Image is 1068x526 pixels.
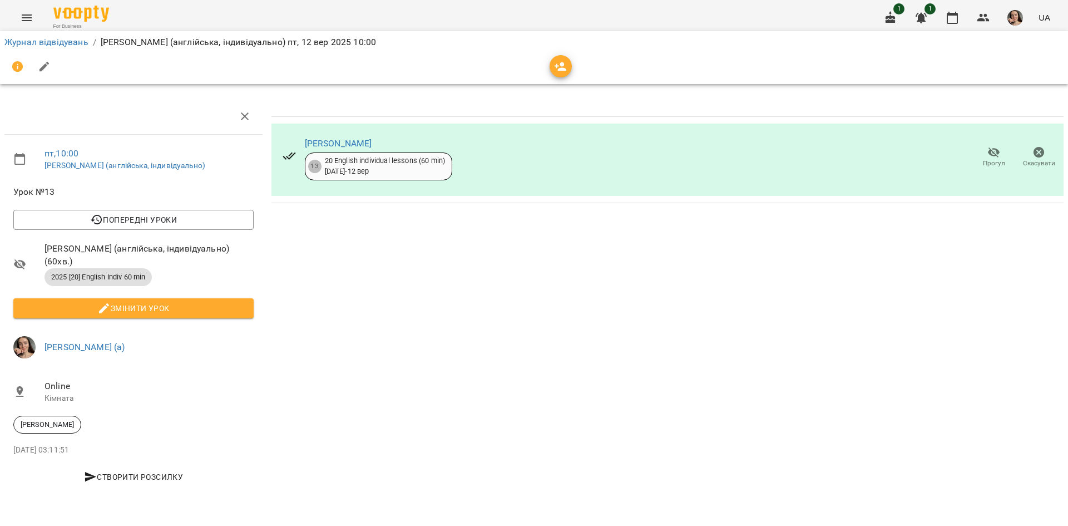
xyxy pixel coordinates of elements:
[983,159,1005,168] span: Прогул
[1016,142,1061,173] button: Скасувати
[1023,159,1055,168] span: Скасувати
[13,210,254,230] button: Попередні уроки
[53,23,109,30] span: For Business
[13,4,40,31] button: Menu
[44,242,254,268] span: [PERSON_NAME] (англійська, індивідуально) ( 60 хв. )
[893,3,904,14] span: 1
[13,298,254,318] button: Змінити урок
[93,36,96,49] li: /
[44,380,254,393] span: Online
[4,36,1064,49] nav: breadcrumb
[22,213,245,227] span: Попередні уроки
[924,3,936,14] span: 1
[13,185,254,199] span: Урок №13
[1034,7,1055,28] button: UA
[305,138,372,149] a: [PERSON_NAME]
[53,6,109,22] img: Voopty Logo
[1007,10,1023,26] img: aaa0aa5797c5ce11638e7aad685b53dd.jpeg
[101,36,376,49] p: [PERSON_NAME] (англійська, індивідуально) пт, 12 вер 2025 10:00
[13,445,254,456] p: [DATE] 03:11:51
[308,160,322,173] div: 13
[44,148,78,159] a: пт , 10:00
[44,272,152,282] span: 2025 [20] English Indiv 60 min
[18,470,249,484] span: Створити розсилку
[13,416,81,434] div: [PERSON_NAME]
[13,467,254,487] button: Створити розсилку
[14,420,81,430] span: [PERSON_NAME]
[4,37,88,47] a: Журнал відвідувань
[22,302,245,315] span: Змінити урок
[325,156,446,176] div: 20 English individual lessons (60 min) [DATE] - 12 вер
[1039,12,1050,23] span: UA
[971,142,1016,173] button: Прогул
[44,161,205,170] a: [PERSON_NAME] (англійська, індивідуально)
[13,336,36,358] img: aaa0aa5797c5ce11638e7aad685b53dd.jpeg
[44,393,254,404] p: Кімната
[44,342,125,352] a: [PERSON_NAME] (а)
